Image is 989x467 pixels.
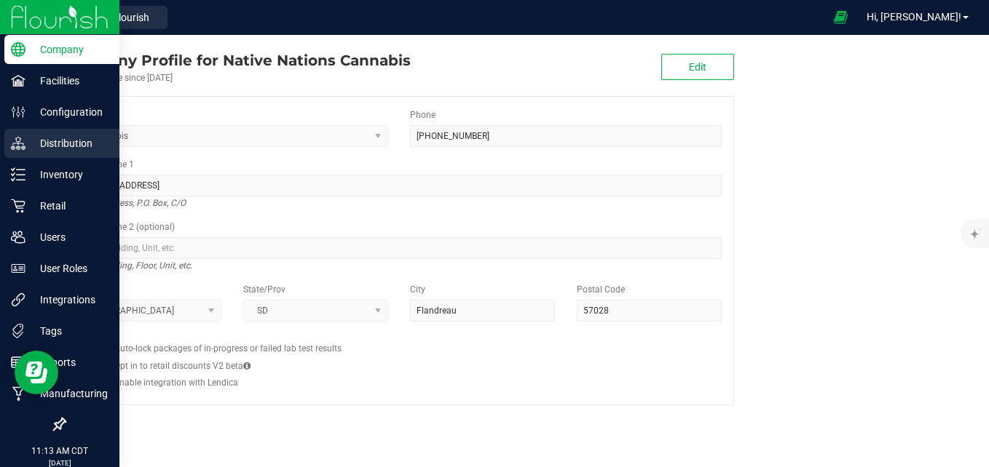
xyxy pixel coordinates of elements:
[25,260,113,277] p: User Roles
[76,332,722,342] h2: Configs
[11,355,25,370] inline-svg: Reports
[577,283,625,296] label: Postal Code
[114,359,251,372] label: Opt in to retail discounts V2 beta
[76,257,192,274] i: Suite, Building, Floor, Unit, etc.
[76,175,722,196] input: Address
[25,197,113,215] p: Retail
[11,324,25,338] inline-svg: Tags
[11,386,25,401] inline-svg: Manufacturing
[76,194,186,212] i: Street address, P.O. Box, C/O
[114,342,342,355] label: Auto-lock packages of in-progress or failed lab test results
[11,261,25,276] inline-svg: User Roles
[11,105,25,119] inline-svg: Configuration
[11,230,25,244] inline-svg: Users
[11,73,25,88] inline-svg: Facilities
[410,283,425,296] label: City
[410,125,722,147] input: (123) 456-7890
[25,354,113,371] p: Reports
[25,228,113,246] p: Users
[25,72,113,89] p: Facilities
[661,54,734,80] button: Edit
[25,322,113,340] p: Tags
[25,385,113,402] p: Manufacturing
[25,103,113,121] p: Configuration
[11,136,25,151] inline-svg: Distribution
[7,444,113,458] p: 11:13 AM CDT
[11,199,25,213] inline-svg: Retail
[64,71,411,84] div: Account active since [DATE]
[114,376,238,389] label: Enable integration with Lendica
[867,11,961,23] span: Hi, [PERSON_NAME]!
[11,167,25,182] inline-svg: Inventory
[76,220,175,233] label: Address Line 2 (optional)
[25,291,113,308] p: Integrations
[25,41,113,58] p: Company
[76,237,722,259] input: Suite, Building, Unit, etc.
[64,49,411,71] div: Native Nations Cannabis
[577,300,722,322] input: Postal Code
[689,61,706,73] span: Edit
[410,300,555,322] input: City
[243,283,285,296] label: State/Prov
[25,135,113,152] p: Distribution
[824,3,857,31] span: Open Ecommerce Menu
[25,166,113,183] p: Inventory
[15,351,58,394] iframe: Resource center
[11,42,25,57] inline-svg: Company
[410,108,436,121] label: Phone
[11,292,25,307] inline-svg: Integrations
